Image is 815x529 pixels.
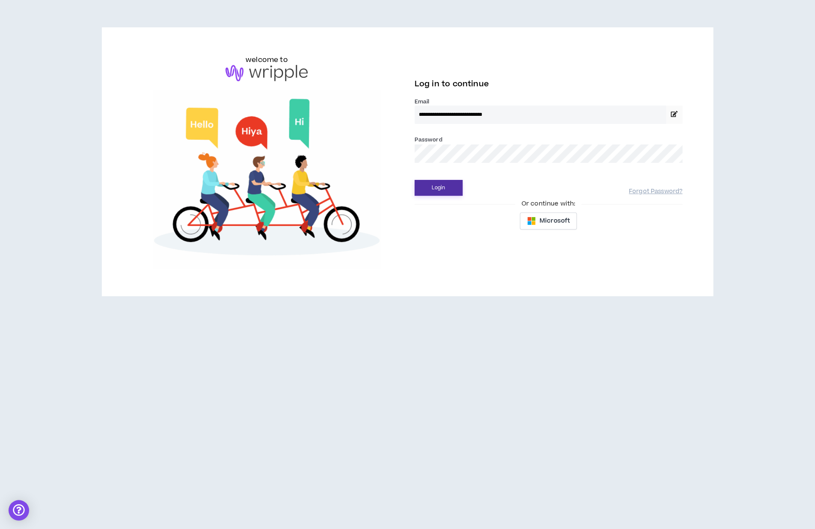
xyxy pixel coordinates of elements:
img: logo-brand.png [225,65,308,81]
button: Microsoft [520,212,577,229]
a: Forgot Password? [629,188,682,196]
h6: welcome to [246,55,288,65]
button: Login [415,180,462,196]
div: Open Intercom Messenger [9,500,29,520]
span: Log in to continue [415,79,489,89]
label: Email [415,98,682,106]
span: Or continue with: [515,199,581,209]
span: Microsoft [539,216,569,226]
img: Welcome to Wripple [133,90,400,269]
label: Password [415,136,442,144]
